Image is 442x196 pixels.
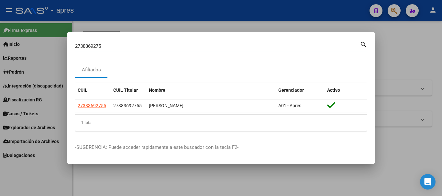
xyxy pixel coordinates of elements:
datatable-header-cell: Activo [325,83,367,97]
span: 27383692755 [113,103,142,108]
span: 27383692755 [78,103,106,108]
datatable-header-cell: CUIL Titular [111,83,146,97]
div: Open Intercom Messenger [420,174,436,190]
span: Gerenciador [278,88,304,93]
span: Activo [327,88,340,93]
p: -SUGERENCIA: Puede acceder rapidamente a este buscador con la tecla F2- [75,144,367,151]
datatable-header-cell: Nombre [146,83,276,97]
div: 1 total [75,115,367,131]
span: CUIL [78,88,87,93]
span: Nombre [149,88,165,93]
div: Afiliados [82,67,101,74]
div: [PERSON_NAME] [149,102,273,109]
span: A01 - Apres [278,103,301,108]
datatable-header-cell: Gerenciador [276,83,325,97]
datatable-header-cell: CUIL [75,83,111,97]
span: CUIL Titular [113,88,138,93]
mat-icon: search [360,40,367,48]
